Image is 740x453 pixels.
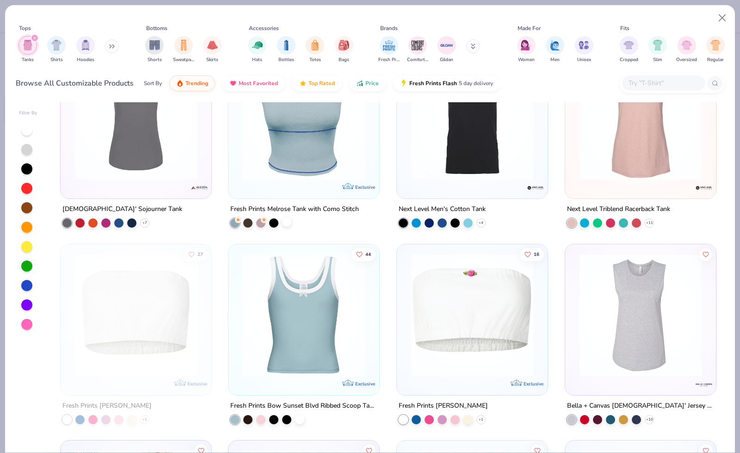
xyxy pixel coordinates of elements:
img: 5db9eb61-6fd9-4134-b5c2-3771a0d6d056 [238,57,370,180]
button: filter button [648,36,667,63]
img: Next Level Apparel logo [695,178,713,197]
img: 32eba185-ead8-43b8-bde1-26d6b204f2a2 [406,253,538,376]
img: Bella + Canvas logo [695,375,713,393]
img: Women Image [521,40,531,50]
div: filter for Sweatpants [173,36,194,63]
div: filter for Bottles [277,36,296,63]
span: Exclusive [524,380,543,386]
button: filter button [676,36,697,63]
span: Unisex [577,56,591,63]
div: Fresh Prints Bow Sunset Blvd Ribbed Scoop Tank Top [230,400,377,411]
div: Fits [620,24,629,32]
img: Totes Image [310,40,320,50]
img: Cropped Image [623,40,634,50]
img: Regular Image [710,40,721,50]
span: 5 day delivery [459,78,493,89]
span: Slim [653,56,662,63]
div: filter for Totes [306,36,324,63]
span: Exclusive [355,184,375,190]
span: Price [365,80,379,87]
button: filter button [173,36,194,63]
span: Bottles [278,56,294,63]
button: Like [184,248,208,261]
div: filter for Cropped [620,36,638,63]
button: Trending [169,75,215,91]
span: Cropped [620,56,638,63]
div: Fresh Prints [PERSON_NAME] [399,400,488,411]
span: Shorts [148,56,162,63]
img: Men Image [550,40,560,50]
div: Fresh Prints [PERSON_NAME] [62,400,152,411]
div: Tops [19,24,31,32]
img: Gildan Image [440,38,454,52]
img: 1be76692-5e46-4e34-8614-48b29a015048 [202,253,334,376]
div: Browse All Customizable Products [16,78,134,89]
span: Hoodies [77,56,94,63]
span: Most Favorited [239,80,278,87]
img: Oversized Image [681,40,692,50]
img: Unisex Image [579,40,589,50]
img: Skirts Image [207,40,218,50]
button: filter button [18,36,37,63]
button: Like [352,248,376,261]
img: flash.gif [400,80,407,87]
button: Like [699,248,712,261]
img: ba408582-d004-46cc-bcd1-8de6ec9b4c8f [70,57,202,180]
span: 16 [534,252,539,256]
img: Slim Image [653,40,663,50]
div: filter for Slim [648,36,667,63]
img: efee32c2-9ea2-4f57-b6b4-349390c7468f [70,253,202,376]
button: Close [714,9,731,27]
img: Augusta logo [190,178,208,197]
div: Next Level Men's Cotton Tank [399,203,486,215]
div: Accessories [249,24,279,32]
img: Sweatpants Image [179,40,189,50]
button: filter button [407,36,428,63]
button: filter button [706,36,725,63]
span: Bags [339,56,349,63]
img: b7484864-bf65-437c-8f46-3ada4b6b2591 [574,57,707,180]
img: Comfort Colors Image [411,38,425,52]
img: fa34538d-5ec9-4e25-b7c3-e5000c47652d [406,57,538,180]
button: filter button [203,36,222,63]
button: filter button [438,36,456,63]
img: Tanks Image [23,40,33,50]
button: filter button [335,36,353,63]
span: Exclusive [187,380,207,386]
span: 44 [366,252,371,256]
img: Next Level Apparel logo [526,178,545,197]
span: Totes [309,56,321,63]
img: Bottles Image [281,40,291,50]
button: filter button [76,36,95,63]
div: Brands [380,24,398,32]
img: Shorts Image [149,40,160,50]
span: Oversized [676,56,697,63]
button: filter button [546,36,564,63]
span: Regular [707,56,724,63]
span: Sweatpants [173,56,194,63]
div: Next Level Triblend Racerback Tank [567,203,670,215]
div: filter for Hoodies [76,36,95,63]
button: Price [349,75,386,91]
span: Shirts [50,56,63,63]
span: Comfort Colors [407,56,428,63]
div: filter for Tanks [18,36,37,63]
span: + 11 [646,220,653,225]
span: + 1 [479,416,483,422]
div: filter for Oversized [676,36,697,63]
div: Made For [518,24,541,32]
div: Filter By [19,110,37,117]
button: filter button [517,36,536,63]
button: filter button [620,36,638,63]
span: Fresh Prints Flash [409,80,457,87]
div: Sort By [144,79,162,87]
div: Bottoms [146,24,167,32]
span: Fresh Prints [378,56,400,63]
img: trending.gif [176,80,184,87]
img: edc6b43c-46c1-4689-a702-03b4377a8127 [202,57,334,180]
span: Trending [185,80,208,87]
button: Like [520,248,544,261]
img: Hats Image [252,40,263,50]
img: Hoodies Image [80,40,91,50]
span: Tanks [22,56,34,63]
